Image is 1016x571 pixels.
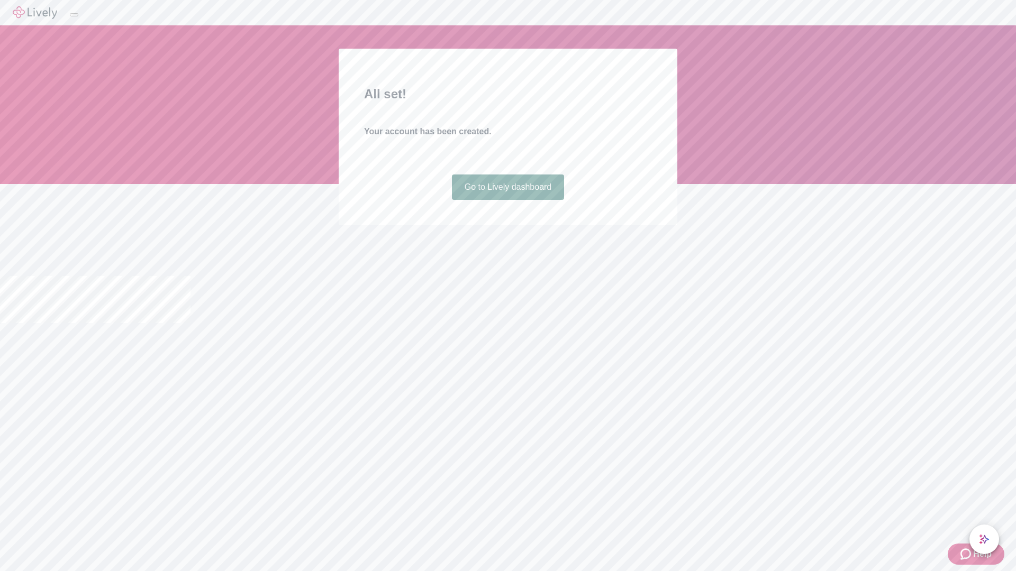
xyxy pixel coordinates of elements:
[13,6,57,19] img: Lively
[364,125,652,138] h4: Your account has been created.
[948,544,1004,565] button: Zendesk support iconHelp
[973,548,992,560] span: Help
[70,13,78,16] button: Log out
[969,524,999,554] button: chat
[364,85,652,104] h2: All set!
[960,548,973,560] svg: Zendesk support icon
[452,174,565,200] a: Go to Lively dashboard
[979,534,990,545] svg: Lively AI Assistant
